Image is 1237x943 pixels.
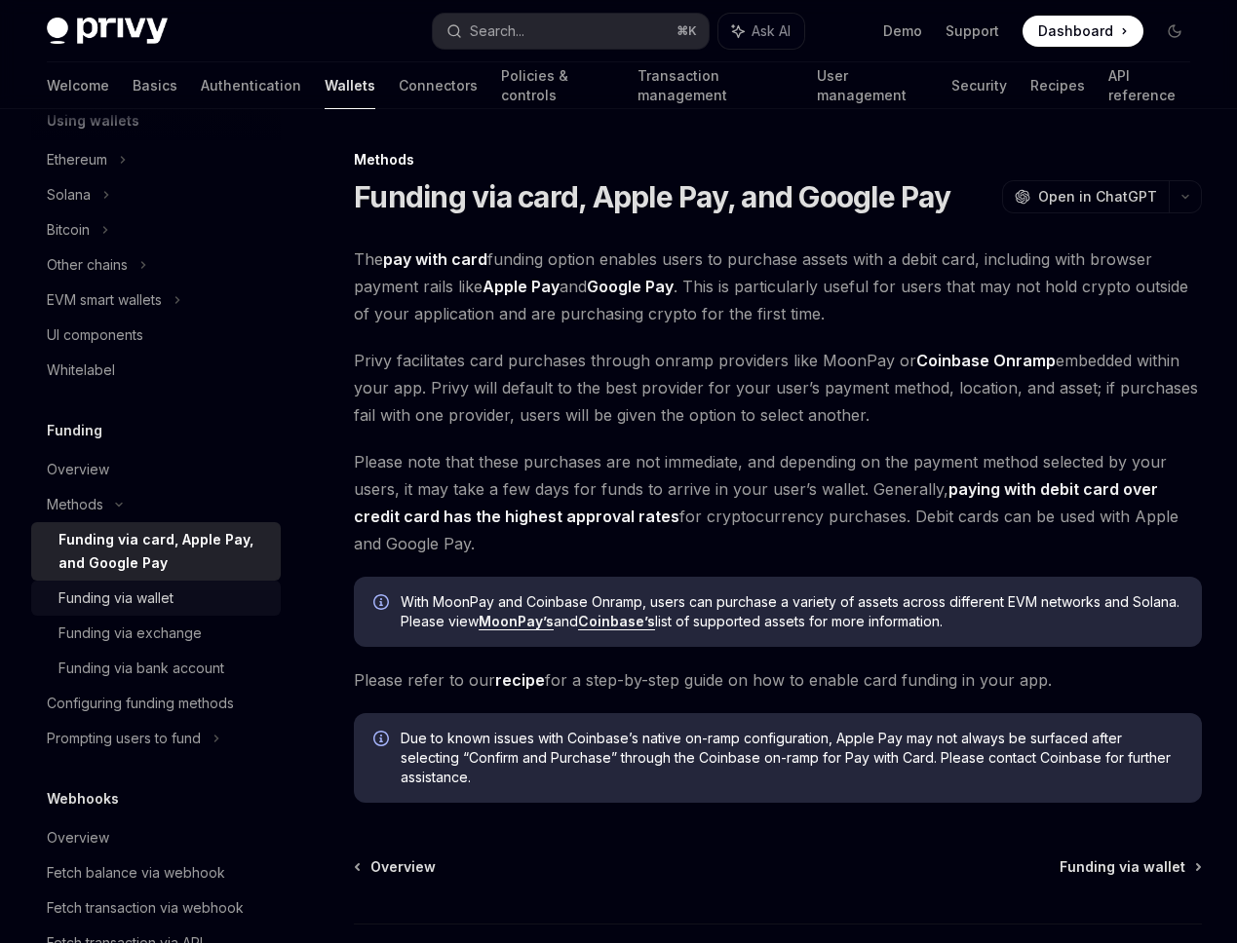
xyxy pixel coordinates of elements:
[883,21,922,41] a: Demo
[47,419,102,442] h5: Funding
[47,896,244,920] div: Fetch transaction via webhook
[31,318,281,353] a: UI components
[399,62,478,109] a: Connectors
[483,277,560,296] strong: Apple Pay
[354,179,950,214] h1: Funding via card, Apple Pay, and Google Pay
[31,353,281,388] a: Whitelabel
[58,657,224,680] div: Funding via bank account
[58,622,202,645] div: Funding via exchange
[58,586,174,610] div: Funding via wallet
[133,62,177,109] a: Basics
[47,253,128,277] div: Other chains
[47,826,109,849] div: Overview
[433,14,708,49] button: Search...⌘K
[325,62,375,109] a: Wallets
[31,522,281,581] a: Funding via card, Apple Pay, and Google Pay
[47,288,162,312] div: EVM smart wallets
[356,857,436,877] a: Overview
[373,731,393,750] svg: Info
[47,727,201,750] div: Prompting users to fund
[1002,180,1169,213] button: Open in ChatGPT
[47,358,115,382] div: Whitelabel
[354,347,1202,429] span: Privy facilitates card purchases through onramp providers like MoonPay or embedded within your ap...
[47,148,107,171] div: Ethereum
[638,62,793,109] a: Transaction management
[718,14,804,49] button: Ask AI
[31,452,281,487] a: Overview
[951,62,1007,109] a: Security
[470,19,524,43] div: Search...
[383,249,487,269] strong: pay with card
[401,729,1182,787] span: Due to known issues with Coinbase’s native on-ramp configuration, Apple Pay may not always be sur...
[1159,16,1190,47] button: Toggle dark mode
[31,686,281,721] a: Configuring funding methods
[31,581,281,616] a: Funding via wallet
[47,183,91,207] div: Solana
[1023,16,1143,47] a: Dashboard
[31,890,281,925] a: Fetch transaction via webhook
[401,592,1182,631] span: With MoonPay and Coinbase Onramp, users can purchase a variety of assets across different EVM net...
[373,594,393,614] svg: Info
[1060,857,1200,877] a: Funding via wallet
[354,245,1202,327] span: The funding option enables users to purchase assets with a debit card, including with browser pay...
[501,62,614,109] a: Policies & controls
[946,21,999,41] a: Support
[1030,62,1085,109] a: Recipes
[370,857,436,877] span: Overview
[47,18,168,45] img: dark logo
[47,218,90,242] div: Bitcoin
[47,493,103,516] div: Methods
[354,666,1202,694] span: Please refer to our for a step-by-step guide on how to enable card funding in your app.
[752,21,791,41] span: Ask AI
[578,613,655,630] a: Coinbase’s
[47,62,109,109] a: Welcome
[47,458,109,481] div: Overview
[58,528,269,575] div: Funding via card, Apple Pay, and Google Pay
[31,820,281,855] a: Overview
[354,448,1202,557] span: Please note that these purchases are not immediate, and depending on the payment method selected ...
[1108,62,1190,109] a: API reference
[47,323,143,347] div: UI components
[916,351,1056,371] a: Coinbase Onramp
[587,277,674,296] strong: Google Pay
[354,150,1202,170] div: Methods
[47,692,234,715] div: Configuring funding methods
[1038,21,1113,41] span: Dashboard
[495,670,545,691] a: recipe
[676,23,697,39] span: ⌘ K
[31,855,281,890] a: Fetch balance via webhook
[1060,857,1185,877] span: Funding via wallet
[47,787,119,811] h5: Webhooks
[479,613,554,630] a: MoonPay’s
[201,62,301,109] a: Authentication
[31,616,281,651] a: Funding via exchange
[817,62,928,109] a: User management
[47,861,225,885] div: Fetch balance via webhook
[1038,187,1157,207] span: Open in ChatGPT
[31,651,281,686] a: Funding via bank account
